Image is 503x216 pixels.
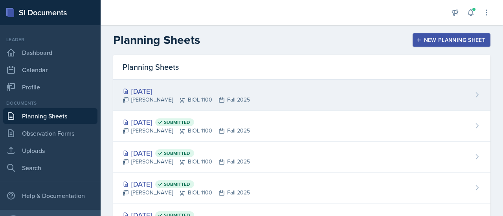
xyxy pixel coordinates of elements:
[3,125,97,141] a: Observation Forms
[3,108,97,124] a: Planning Sheets
[123,148,250,158] div: [DATE]
[164,181,190,187] span: Submitted
[3,160,97,176] a: Search
[3,36,97,43] div: Leader
[164,150,190,156] span: Submitted
[123,189,250,197] div: [PERSON_NAME] BIOL 1100 Fall 2025
[418,37,485,43] div: New Planning Sheet
[123,117,250,127] div: [DATE]
[3,143,97,158] a: Uploads
[123,96,250,104] div: [PERSON_NAME] BIOL 1100 Fall 2025
[123,158,250,166] div: [PERSON_NAME] BIOL 1100 Fall 2025
[113,142,490,172] a: [DATE] Submitted [PERSON_NAME]BIOL 1100Fall 2025
[113,80,490,111] a: [DATE] [PERSON_NAME]BIOL 1100Fall 2025
[3,79,97,95] a: Profile
[113,172,490,203] a: [DATE] Submitted [PERSON_NAME]BIOL 1100Fall 2025
[3,188,97,203] div: Help & Documentation
[3,62,97,78] a: Calendar
[113,33,200,47] h2: Planning Sheets
[164,119,190,125] span: Submitted
[413,33,490,47] button: New Planning Sheet
[123,86,250,96] div: [DATE]
[3,45,97,60] a: Dashboard
[113,55,490,80] div: Planning Sheets
[3,100,97,107] div: Documents
[123,179,250,189] div: [DATE]
[113,111,490,142] a: [DATE] Submitted [PERSON_NAME]BIOL 1100Fall 2025
[123,127,250,135] div: [PERSON_NAME] BIOL 1100 Fall 2025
